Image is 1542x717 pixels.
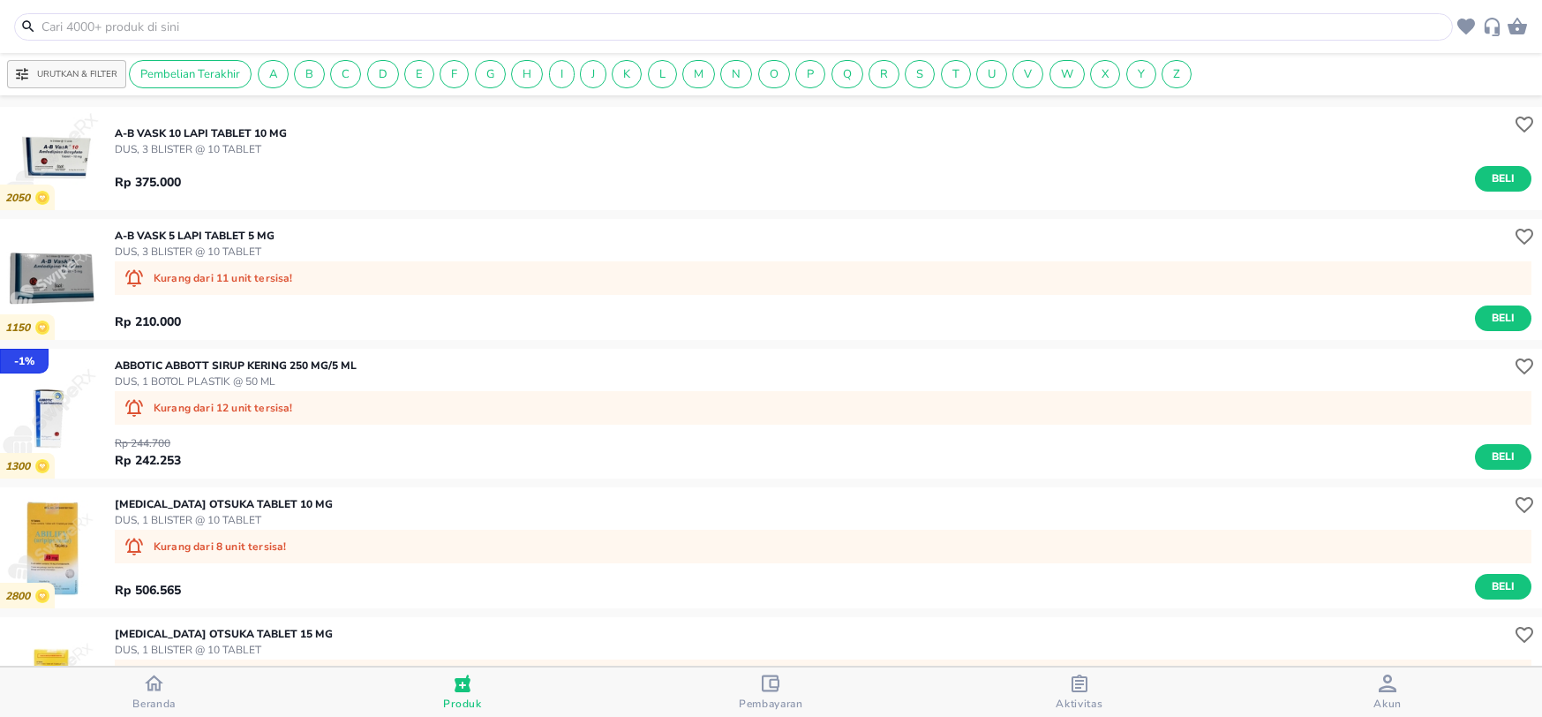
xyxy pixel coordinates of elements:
span: Produk [443,697,481,711]
div: E [404,60,434,88]
span: Pembelian Terakhir [130,66,251,82]
span: E [405,66,433,82]
span: H [512,66,542,82]
div: G [475,60,506,88]
div: S [905,60,935,88]
div: U [976,60,1007,88]
div: W [1049,60,1085,88]
div: Kurang dari 8 unit tersisa! [115,530,1531,563]
span: J [581,66,606,82]
div: N [720,60,752,88]
span: C [331,66,360,82]
span: K [613,66,641,82]
p: Rp 506.565 [115,581,181,600]
div: P [795,60,825,88]
span: T [942,66,970,82]
p: A-B VASK 10 Lapi TABLET 10 MG [115,125,287,141]
span: Z [1162,66,1191,82]
div: K [612,60,642,88]
button: Produk [308,668,616,717]
div: I [549,60,575,88]
p: DUS, 1 BOTOL PLASTIK @ 50 ML [115,374,357,389]
span: U [977,66,1006,82]
div: Q [831,60,863,88]
span: Beli [1488,309,1518,328]
span: Beli [1488,170,1518,188]
p: Rp 244.700 [115,435,181,451]
div: D [367,60,399,88]
div: L [648,60,677,88]
div: J [580,60,606,88]
button: Beli [1475,306,1531,331]
div: A [258,60,289,88]
p: 2800 [5,590,35,603]
button: Beli [1475,574,1531,600]
p: A-B VASK 5 Lapi TABLET 5 MG [115,228,275,244]
span: N [721,66,751,82]
button: Aktivitas [925,668,1233,717]
span: I [550,66,574,82]
span: Beli [1488,577,1518,596]
span: Beranda [132,697,176,711]
div: Pembelian Terakhir [129,60,252,88]
p: ABBOTIC Abbott SIRUP KERING 250 MG/5 ML [115,358,357,374]
div: M [682,60,715,88]
p: Rp 375.000 [115,173,181,192]
span: W [1050,66,1084,82]
p: DUS, 1 BLISTER @ 10 TABLET [115,642,333,658]
span: V [1013,66,1042,82]
span: Y [1127,66,1155,82]
p: DUS, 3 BLISTER @ 10 TABLET [115,244,275,260]
div: Z [1162,60,1192,88]
button: Urutkan & Filter [7,60,126,88]
div: H [511,60,543,88]
div: T [941,60,971,88]
p: [MEDICAL_DATA] Otsuka TABLET 15 MG [115,626,333,642]
span: A [259,66,288,82]
button: Akun [1234,668,1542,717]
span: P [796,66,824,82]
span: O [759,66,789,82]
div: Kurang dari 11 unit tersisa! [115,261,1531,295]
div: O [758,60,790,88]
span: R [869,66,899,82]
div: B [294,60,325,88]
span: Pembayaran [739,697,803,711]
div: Kurang dari 12 unit tersisa! [115,391,1531,425]
p: [MEDICAL_DATA] Otsuka TABLET 10 MG [115,496,333,512]
span: G [476,66,505,82]
span: X [1091,66,1119,82]
button: Pembayaran [617,668,925,717]
span: Beli [1488,448,1518,466]
div: X [1090,60,1120,88]
p: Rp 210.000 [115,313,181,331]
input: Cari 4000+ produk di sini [40,18,1448,36]
div: F [440,60,469,88]
div: C [330,60,361,88]
div: V [1012,60,1043,88]
span: S [906,66,934,82]
span: Q [832,66,862,82]
p: 1300 [5,460,35,473]
p: DUS, 1 BLISTER @ 10 TABLET [115,512,333,528]
div: Y [1126,60,1156,88]
p: - 1 % [14,353,34,369]
span: Akun [1373,697,1402,711]
p: Rp 242.253 [115,451,181,470]
p: 1150 [5,321,35,335]
div: Kurang dari 15 unit tersisa! [115,660,1531,693]
p: DUS, 3 BLISTER @ 10 TABLET [115,141,287,157]
p: Urutkan & Filter [37,68,117,81]
span: Aktivitas [1056,697,1102,711]
button: Beli [1475,444,1531,470]
p: 2050 [5,192,35,205]
span: B [295,66,324,82]
div: R [869,60,899,88]
span: L [649,66,676,82]
span: F [440,66,468,82]
span: D [368,66,398,82]
button: Beli [1475,166,1531,192]
span: M [683,66,714,82]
